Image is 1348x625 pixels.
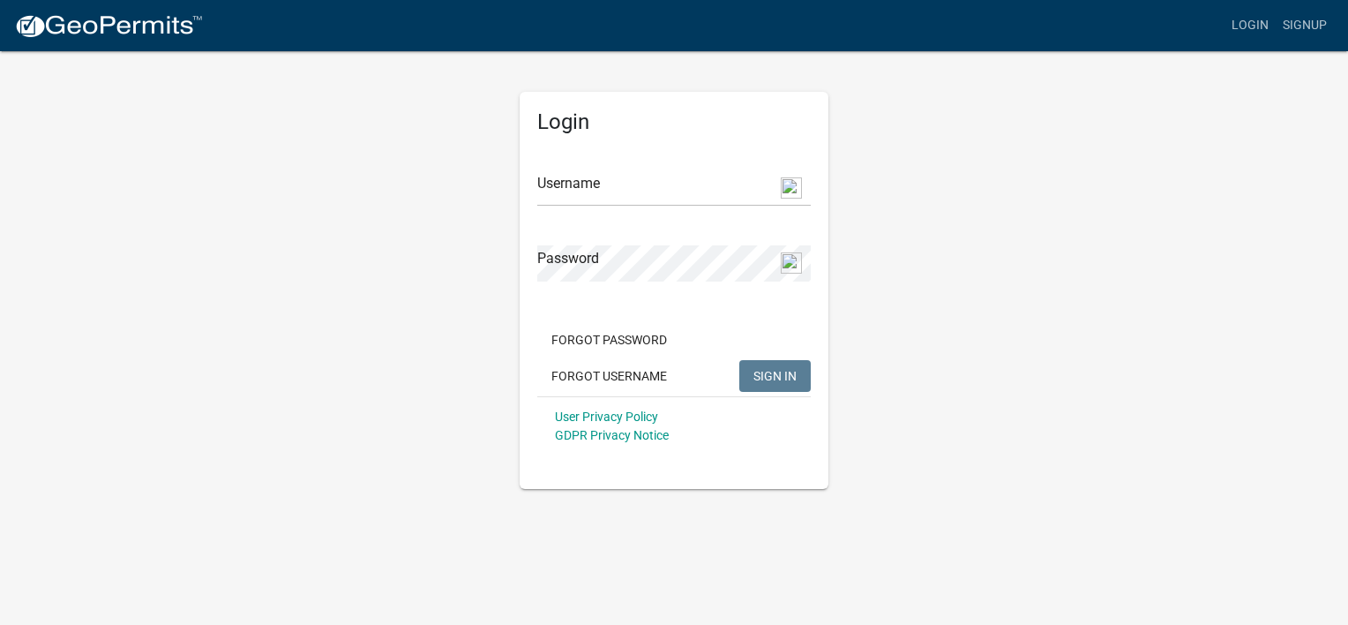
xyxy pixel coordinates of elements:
[1224,9,1276,42] a: Login
[537,360,681,392] button: Forgot Username
[1276,9,1334,42] a: Signup
[781,177,802,199] img: npw-badge-icon-locked.svg
[753,368,797,382] span: SIGN IN
[537,324,681,356] button: Forgot Password
[555,428,669,442] a: GDPR Privacy Notice
[739,360,811,392] button: SIGN IN
[537,109,811,135] h5: Login
[781,252,802,274] img: npw-badge-icon-locked.svg
[555,410,658,424] a: User Privacy Policy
